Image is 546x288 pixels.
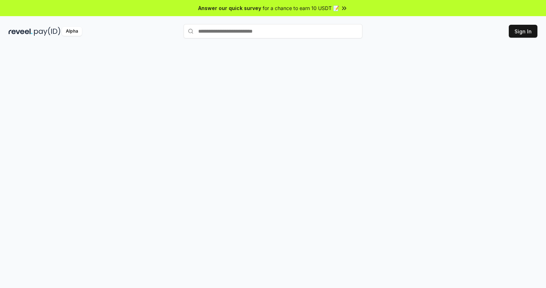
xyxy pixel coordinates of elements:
img: pay_id [34,27,60,36]
img: reveel_dark [9,27,33,36]
span: for a chance to earn 10 USDT 📝 [263,4,339,12]
span: Answer our quick survey [198,4,261,12]
button: Sign In [509,25,537,38]
div: Alpha [62,27,82,36]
